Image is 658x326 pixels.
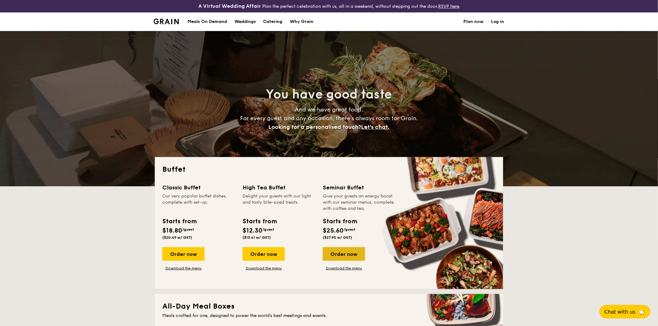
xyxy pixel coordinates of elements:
[162,235,192,240] span: ($20.49 w/ GST)
[605,309,636,315] span: Chat with us
[162,227,182,234] span: $18.80
[162,313,496,319] div: Meals crafted for one, designed to power the world's best meetings and events.
[150,2,508,10] div: Plan the perfect celebration with us, all in a weekend, without stepping out the door.
[243,183,315,192] div: High Tea Buffet
[182,227,194,232] span: /guest
[243,227,262,234] span: $12.30
[263,12,283,31] h1: Catering
[262,227,274,232] span: /guest
[600,305,651,319] button: Chat with us🦙
[243,193,315,212] div: Delight your guests with our light and tasty bite-sized treats.
[154,19,179,24] a: Logotype
[491,12,504,31] a: Log in
[260,12,286,31] a: Catering
[286,12,317,31] a: Why Grain
[162,247,205,261] div: Order now
[184,12,231,31] a: Meals On Demand
[240,106,418,130] span: And we have great food. For every guest and any occasion, there’s always room for Grain.
[162,183,235,192] div: Classic Buffet
[231,12,260,31] a: Weddings
[162,266,205,271] a: Download the menu
[323,193,396,212] div: Give your guests an energy boost with our seminar menus, complete with coffee and tea.
[154,19,179,24] img: Grain
[162,301,496,311] h2: All-Day Meal Boxes
[463,12,484,31] a: Plan now
[638,308,646,315] span: 🦙
[243,217,276,226] div: Starts from
[323,183,396,192] div: Seminar Buffet
[438,4,460,9] a: RSVP here
[199,2,261,10] h4: A Virtual Wedding Affair
[234,12,256,31] div: Weddings
[323,217,357,226] div: Starts from
[162,165,496,174] h2: Buffet
[361,124,390,130] span: Let's chat.
[243,247,285,261] div: Order now
[323,227,344,234] span: $25.60
[243,266,285,271] a: Download the menu
[323,247,365,261] div: Order now
[266,87,392,102] span: You have good taste
[162,193,235,212] div: Our very popular buffet dishes, complete with set-up.
[162,217,196,226] div: Starts from
[188,12,227,31] div: Meals On Demand
[269,124,361,130] span: Looking for a personalised touch?
[323,235,352,240] span: ($27.90 w/ GST)
[323,266,365,271] a: Download the menu
[290,12,314,31] div: Why Grain
[243,235,271,240] span: ($13.41 w/ GST)
[344,227,355,232] span: /guest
